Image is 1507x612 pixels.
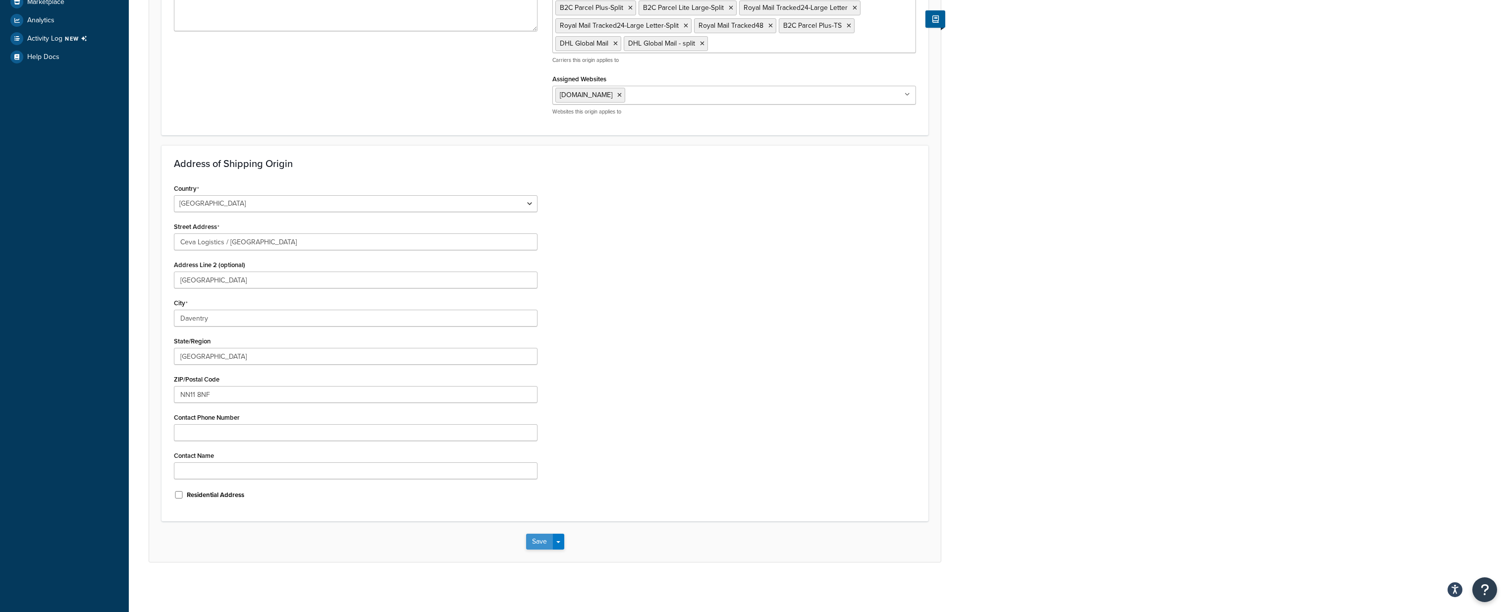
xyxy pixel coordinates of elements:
span: DHL Global Mail [560,38,608,49]
label: ZIP/Postal Code [174,376,219,383]
span: Activity Log [27,32,91,45]
p: Carriers this origin applies to [552,56,916,64]
label: City [174,299,188,307]
span: [DOMAIN_NAME] [560,90,612,100]
label: Contact Name [174,452,214,459]
a: Analytics [7,11,121,29]
span: Analytics [27,16,54,25]
label: Address Line 2 (optional) [174,261,245,269]
label: Assigned Websites [552,75,606,83]
button: Show Help Docs [925,10,945,28]
a: Help Docs [7,48,121,66]
label: Street Address [174,223,219,231]
span: B2C Parcel Plus-Split [560,2,623,13]
p: Websites this origin applies to [552,108,916,115]
span: Royal Mail Tracked48 [699,20,763,31]
label: Contact Phone Number [174,414,240,421]
label: Country [174,185,199,193]
span: B2C Parcel Lite Large-Split [643,2,724,13]
span: Royal Mail Tracked24-Large Letter [744,2,848,13]
span: B2C Parcel Plus-TS [783,20,842,31]
span: NEW [65,35,91,43]
h3: Address of Shipping Origin [174,158,916,169]
span: Help Docs [27,53,59,61]
label: State/Region [174,337,211,345]
button: Open Resource Center [1472,577,1497,602]
label: Residential Address [187,491,244,500]
span: DHL Global Mail - split [628,38,695,49]
a: Activity LogNEW [7,30,121,48]
li: [object Object] [7,30,121,48]
button: Save [526,534,553,550]
span: Royal Mail Tracked24-Large Letter-Split [560,20,679,31]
